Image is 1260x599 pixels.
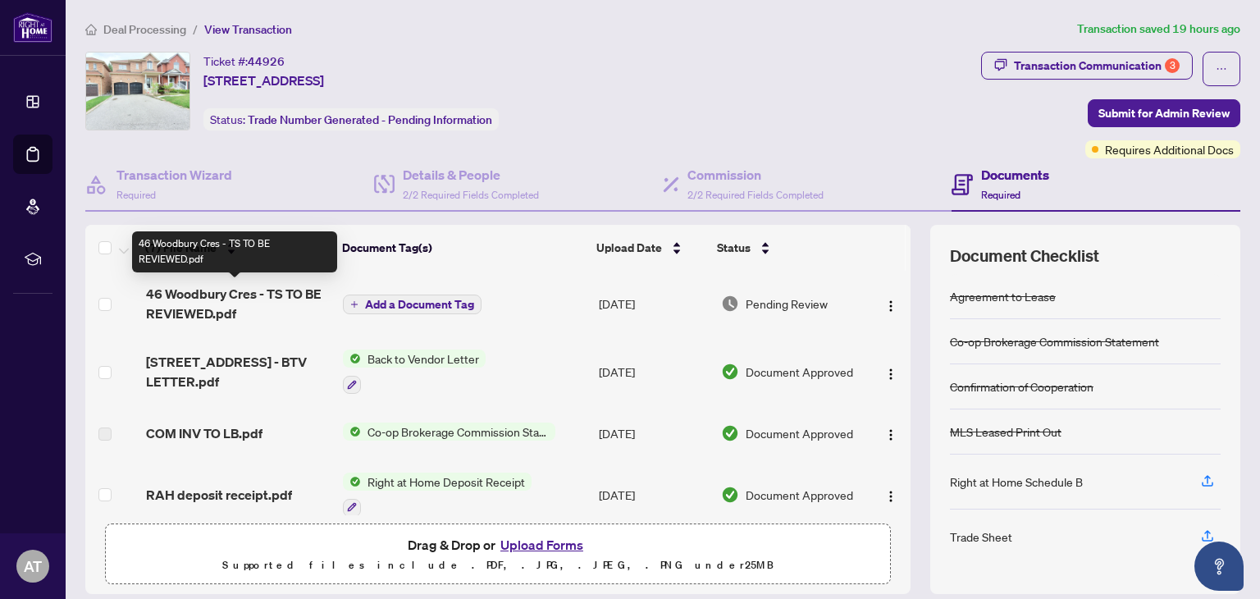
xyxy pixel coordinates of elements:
[1165,58,1180,73] div: 3
[343,295,482,314] button: Add a Document Tag
[981,52,1193,80] button: Transaction Communication3
[350,300,358,309] span: plus
[365,299,474,310] span: Add a Document Tag
[721,295,739,313] img: Document Status
[106,524,890,585] span: Drag & Drop orUpload FormsSupported files include .PDF, .JPG, .JPEG, .PNG under25MB
[981,189,1020,201] span: Required
[721,363,739,381] img: Document Status
[343,350,361,368] img: Status Icon
[203,71,324,90] span: [STREET_ADDRESS]
[495,534,588,556] button: Upload Forms
[361,423,555,441] span: Co-op Brokerage Commission Statement
[878,290,904,317] button: Logo
[687,189,824,201] span: 2/2 Required Fields Completed
[884,299,897,313] img: Logo
[1077,20,1240,39] article: Transaction saved 19 hours ago
[116,189,156,201] span: Required
[103,22,186,37] span: Deal Processing
[146,423,262,443] span: COM INV TO LB.pdf
[203,108,499,130] div: Status:
[746,486,853,504] span: Document Approved
[343,294,482,315] button: Add a Document Tag
[878,482,904,508] button: Logo
[403,189,539,201] span: 2/2 Required Fields Completed
[950,423,1061,441] div: MLS Leased Print Out
[361,350,486,368] span: Back to Vendor Letter
[884,428,897,441] img: Logo
[592,271,714,336] td: [DATE]
[950,245,1099,267] span: Document Checklist
[710,225,862,271] th: Status
[193,20,198,39] li: /
[1216,63,1227,75] span: ellipsis
[687,165,824,185] h4: Commission
[203,52,285,71] div: Ticket #:
[146,284,331,323] span: 46 Woodbury Cres - TS TO BE REVIEWED.pdf
[343,473,532,517] button: Status IconRight at Home Deposit Receipt
[343,423,555,441] button: Status IconCo-op Brokerage Commission Statement
[950,473,1083,491] div: Right at Home Schedule B
[981,165,1049,185] h4: Documents
[950,332,1159,350] div: Co-op Brokerage Commission Statement
[336,225,590,271] th: Document Tag(s)
[139,225,336,271] th: (7) File Name
[950,287,1056,305] div: Agreement to Lease
[24,555,42,578] span: AT
[884,490,897,503] img: Logo
[85,24,97,35] span: home
[361,473,532,491] span: Right at Home Deposit Receipt
[950,528,1012,546] div: Trade Sheet
[950,377,1093,396] div: Confirmation of Cooperation
[116,165,232,185] h4: Transaction Wizard
[343,473,361,491] img: Status Icon
[592,336,714,407] td: [DATE]
[248,112,492,127] span: Trade Number Generated - Pending Information
[204,22,292,37] span: View Transaction
[1194,542,1244,591] button: Open asap
[408,534,588,556] span: Drag & Drop or
[132,231,337,272] div: 46 Woodbury Cres - TS TO BE REVIEWED.pdf
[721,486,739,504] img: Document Status
[592,460,714,530] td: [DATE]
[878,359,904,385] button: Logo
[146,485,292,505] span: RAH deposit receipt.pdf
[884,368,897,381] img: Logo
[746,424,853,442] span: Document Approved
[746,295,828,313] span: Pending Review
[721,424,739,442] img: Document Status
[746,363,853,381] span: Document Approved
[403,165,539,185] h4: Details & People
[1088,99,1240,127] button: Submit for Admin Review
[717,239,751,257] span: Status
[878,420,904,446] button: Logo
[1014,53,1180,79] div: Transaction Communication
[13,12,52,43] img: logo
[1105,140,1234,158] span: Requires Additional Docs
[248,54,285,69] span: 44926
[116,556,880,575] p: Supported files include .PDF, .JPG, .JPEG, .PNG under 25 MB
[590,225,711,271] th: Upload Date
[86,53,189,130] img: IMG-N12246307_1.jpg
[343,423,361,441] img: Status Icon
[592,407,714,460] td: [DATE]
[596,239,662,257] span: Upload Date
[343,350,486,394] button: Status IconBack to Vendor Letter
[146,352,331,391] span: [STREET_ADDRESS] - BTV LETTER.pdf
[1098,100,1230,126] span: Submit for Admin Review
